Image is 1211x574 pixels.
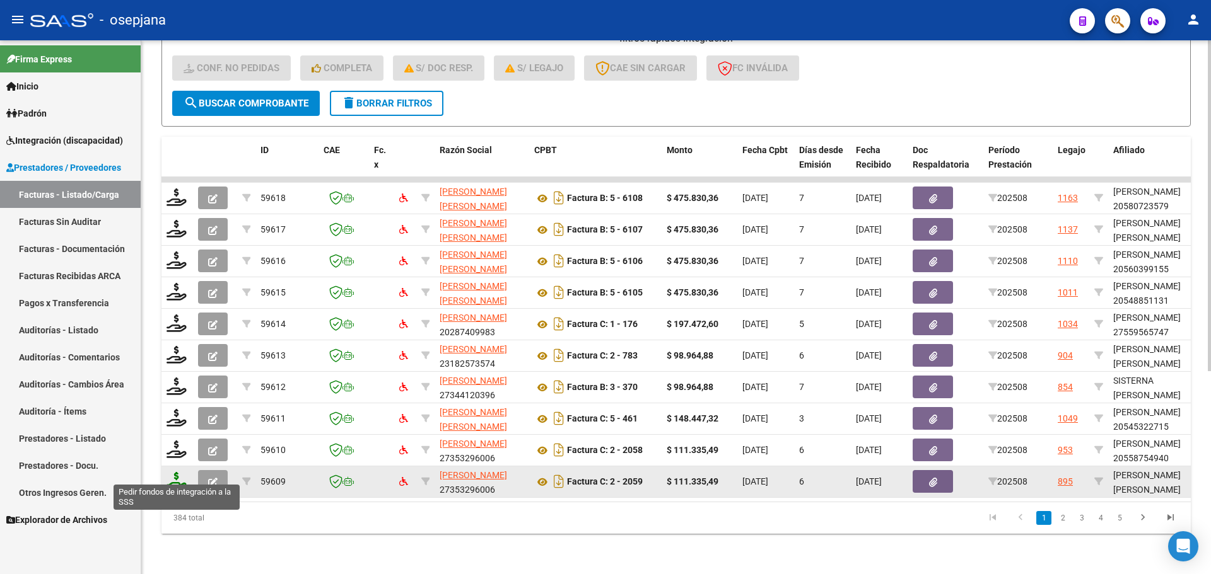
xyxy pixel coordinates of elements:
[667,224,718,234] strong: $ 475.830,36
[1113,248,1204,277] div: [PERSON_NAME] 20560399155
[1113,216,1204,259] div: [PERSON_NAME] [PERSON_NAME] 23552033299
[1168,531,1198,561] div: Open Intercom Messenger
[551,314,567,334] i: Descargar documento
[440,313,507,323] span: [PERSON_NAME]
[172,55,291,81] button: Conf. no pedidas
[260,476,286,486] span: 59609
[667,445,718,455] strong: $ 111.335,49
[440,439,507,449] span: [PERSON_NAME]
[260,445,286,455] span: 59610
[799,287,804,297] span: 7
[799,350,804,360] span: 6
[404,62,474,74] span: S/ Doc Resp.
[6,79,38,93] span: Inicio
[794,137,851,192] datatable-header-cell: Días desde Emisión
[799,193,804,203] span: 7
[851,137,908,192] datatable-header-cell: Fecha Recibido
[1113,468,1204,511] div: [PERSON_NAME] [PERSON_NAME] 20556869406
[856,445,882,455] span: [DATE]
[260,224,286,234] span: 59617
[667,350,713,360] strong: $ 98.964,88
[260,382,286,392] span: 59612
[856,193,882,203] span: [DATE]
[667,256,718,266] strong: $ 475.830,36
[742,145,788,155] span: Fecha Cpbt
[988,319,1027,329] span: 202508
[440,250,507,274] span: [PERSON_NAME] [PERSON_NAME]
[1113,374,1204,416] div: SISTERNA [PERSON_NAME] 27582465776
[184,95,199,110] mat-icon: search
[374,145,386,169] span: Fc. x
[742,319,768,329] span: [DATE]
[184,98,308,109] span: Buscar Comprobante
[584,55,697,81] button: CAE SIN CARGAR
[988,445,1027,455] span: 202508
[1058,254,1078,268] div: 1110
[1009,511,1033,525] a: go to previous page
[440,470,507,480] span: [PERSON_NAME]
[718,62,788,74] span: FC Inválida
[341,98,432,109] span: Borrar Filtros
[184,62,279,74] span: Conf. no pedidas
[1058,222,1078,237] div: 1137
[742,256,768,266] span: [DATE]
[260,319,286,329] span: 59614
[1113,405,1204,434] div: [PERSON_NAME] 20545322715
[1058,191,1078,205] div: 1163
[742,382,768,392] span: [DATE]
[1036,511,1051,525] a: 1
[551,219,567,239] i: Descargar documento
[260,256,286,266] span: 59616
[856,350,882,360] span: [DATE]
[742,350,768,360] span: [DATE]
[260,350,286,360] span: 59613
[1058,317,1078,331] div: 1034
[551,188,567,208] i: Descargar documento
[440,218,507,243] span: [PERSON_NAME] [PERSON_NAME]
[440,311,524,337] div: 20287409983
[1058,348,1073,363] div: 904
[856,145,891,169] span: Fecha Recibido
[667,193,718,203] strong: $ 475.830,36
[799,382,804,392] span: 7
[1113,437,1204,466] div: [PERSON_NAME] 20558754940
[799,413,804,423] span: 3
[6,52,72,66] span: Firma Express
[799,224,804,234] span: 7
[440,185,524,211] div: 27320111337
[551,345,567,365] i: Descargar documento
[567,288,643,298] strong: Factura B: 5 - 6105
[100,6,166,34] span: - osepjana
[856,413,882,423] span: [DATE]
[1091,507,1110,529] li: page 4
[1159,511,1183,525] a: go to last page
[742,445,768,455] span: [DATE]
[324,145,340,155] span: CAE
[983,137,1053,192] datatable-header-cell: Período Prestación
[534,145,557,155] span: CPBT
[567,445,643,456] strong: Factura C: 2 - 2058
[393,55,485,81] button: S/ Doc Resp.
[1112,511,1127,525] a: 5
[706,55,799,81] button: FC Inválida
[1058,285,1078,300] div: 1011
[567,414,638,424] strong: Factura C: 5 - 461
[988,476,1027,486] span: 202508
[988,256,1027,266] span: 202508
[567,382,638,393] strong: Factura B: 3 - 370
[1053,137,1089,192] datatable-header-cell: Legajo
[742,287,768,297] span: [DATE]
[300,55,383,81] button: Completa
[1113,279,1204,308] div: [PERSON_NAME] 20548851131
[440,468,524,495] div: 27353296006
[1058,145,1085,155] span: Legajo
[913,145,969,169] span: Doc Respaldatoria
[742,224,768,234] span: [DATE]
[1072,507,1091,529] li: page 3
[551,440,567,460] i: Descargar documento
[1074,511,1089,525] a: 3
[567,477,643,487] strong: Factura C: 2 - 2059
[440,216,524,243] div: 27320111337
[440,407,507,432] span: [PERSON_NAME] [PERSON_NAME]
[440,248,524,274] div: 27320111337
